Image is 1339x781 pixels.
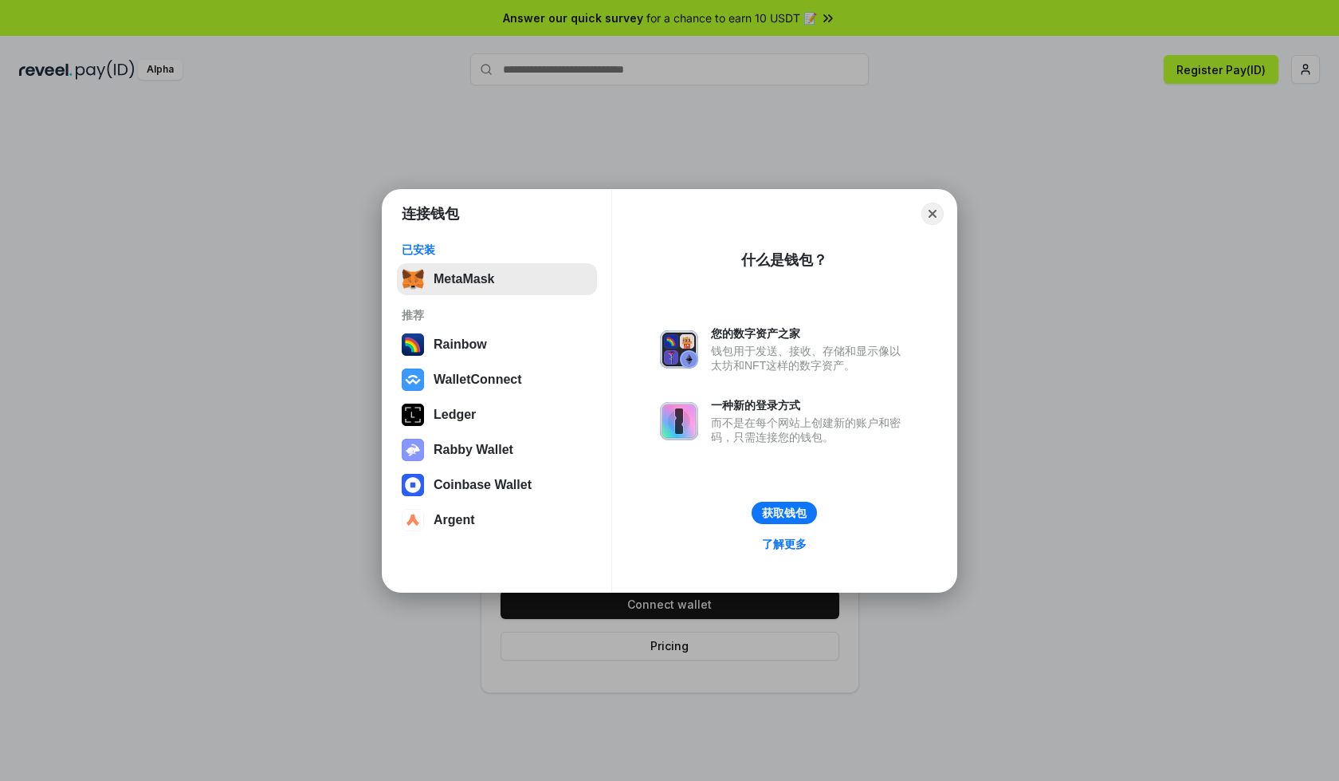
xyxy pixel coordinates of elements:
[434,337,487,352] div: Rainbow
[434,373,522,387] div: WalletConnect
[711,344,909,373] div: 钱包用于发送、接收、存储和显示像以太坊和NFT这样的数字资产。
[397,263,597,295] button: MetaMask
[397,364,597,396] button: WalletConnect
[402,439,424,461] img: svg+xml,%3Csvg%20xmlns%3D%22http%3A%2F%2Fwww.w3.org%2F2000%2Fsvg%22%20fill%3D%22none%22%20viewBox...
[752,502,817,524] button: 获取钱包
[434,478,532,492] div: Coinbase Wallet
[397,469,597,501] button: Coinbase Wallet
[397,399,597,431] button: Ledger
[402,509,424,531] img: svg+xml,%3Csvg%20width%3D%2228%22%20height%3D%2228%22%20viewBox%3D%220%200%2028%2028%22%20fill%3D...
[397,329,597,361] button: Rainbow
[711,326,909,341] div: 您的数字资产之家
[434,443,513,457] div: Rabby Wallet
[434,408,476,422] div: Ledger
[402,243,592,257] div: 已安装
[402,404,424,426] img: svg+xml,%3Csvg%20xmlns%3D%22http%3A%2F%2Fwww.w3.org%2F2000%2Fsvg%22%20width%3D%2228%22%20height%3...
[434,513,475,527] div: Argent
[397,504,597,536] button: Argent
[402,268,424,290] img: svg+xml,%3Csvg%20fill%3D%22none%22%20height%3D%2233%22%20viewBox%3D%220%200%2035%2033%22%20width%...
[711,416,909,444] div: 而不是在每个网站上创建新的账户和密码，只需连接您的钱包。
[762,506,807,520] div: 获取钱包
[402,308,592,322] div: 推荐
[741,250,827,270] div: 什么是钱包？
[434,272,494,286] div: MetaMask
[752,534,816,554] a: 了解更多
[402,474,424,496] img: svg+xml,%3Csvg%20width%3D%2228%22%20height%3D%2228%22%20viewBox%3D%220%200%2028%2028%22%20fill%3D...
[402,369,424,391] img: svg+xml,%3Csvg%20width%3D%2228%22%20height%3D%2228%22%20viewBox%3D%220%200%2028%2028%22%20fill%3D...
[660,402,698,440] img: svg+xml,%3Csvg%20xmlns%3D%22http%3A%2F%2Fwww.w3.org%2F2000%2Fsvg%22%20fill%3D%22none%22%20viewBox...
[402,204,459,223] h1: 连接钱包
[397,434,597,466] button: Rabby Wallet
[921,203,944,225] button: Close
[711,398,909,412] div: 一种新的登录方式
[402,333,424,356] img: svg+xml,%3Csvg%20width%3D%22120%22%20height%3D%22120%22%20viewBox%3D%220%200%20120%20120%22%20fil...
[762,537,807,551] div: 了解更多
[660,330,698,369] img: svg+xml,%3Csvg%20xmlns%3D%22http%3A%2F%2Fwww.w3.org%2F2000%2Fsvg%22%20fill%3D%22none%22%20viewBox...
